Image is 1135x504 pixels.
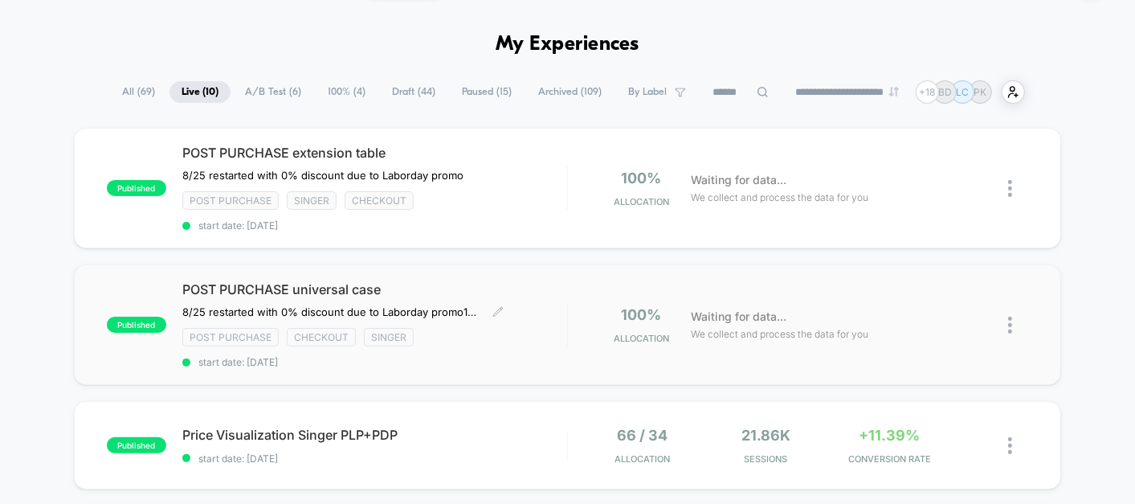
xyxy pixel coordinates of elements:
[287,191,337,210] span: Singer
[233,81,313,103] span: A/B Test ( 6 )
[614,196,669,207] span: Allocation
[182,427,567,443] span: Price Visualization Singer PLP+PDP
[107,317,166,333] span: published
[182,169,463,182] span: 8/25 restarted with 0% discount due to Laborday promo
[169,81,231,103] span: Live ( 10 )
[110,81,167,103] span: All ( 69 )
[708,453,823,465] span: Sessions
[107,180,166,196] span: published
[622,306,662,323] span: 100%
[182,356,567,368] span: start date: [DATE]
[287,328,356,346] span: checkout
[617,427,668,444] span: 66 / 34
[691,326,868,342] span: We collect and process the data for you
[691,190,868,205] span: We collect and process the data for you
[182,191,279,210] span: Post Purchase
[182,328,279,346] span: Post Purchase
[1008,180,1012,197] img: close
[182,453,567,465] span: start date: [DATE]
[614,333,669,344] span: Allocation
[957,86,970,98] p: LC
[628,86,667,98] span: By Label
[182,219,567,232] span: start date: [DATE]
[832,453,948,465] span: CONVERSION RATE
[741,427,790,444] span: 21.86k
[691,308,786,326] span: Waiting for data...
[345,191,414,210] span: checkout
[1008,437,1012,454] img: close
[182,305,480,318] span: 8/25 restarted with 0% discount due to Laborday promo10% off 6% CR8/15 restarted to incl all top ...
[107,437,166,453] span: published
[691,171,786,189] span: Waiting for data...
[182,145,567,161] span: POST PURCHASE extension table
[859,427,921,444] span: +11.39%
[364,328,414,346] span: Singer
[889,87,899,96] img: end
[450,81,524,103] span: Paused ( 15 )
[316,81,378,103] span: 100% ( 4 )
[182,281,567,297] span: POST PURCHASE universal case
[916,80,939,104] div: + 18
[614,453,670,465] span: Allocation
[496,33,639,56] h1: My Experiences
[380,81,447,103] span: Draft ( 44 )
[526,81,614,103] span: Archived ( 109 )
[938,86,952,98] p: BD
[1008,317,1012,334] img: close
[622,170,662,186] span: 100%
[974,86,987,98] p: PK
